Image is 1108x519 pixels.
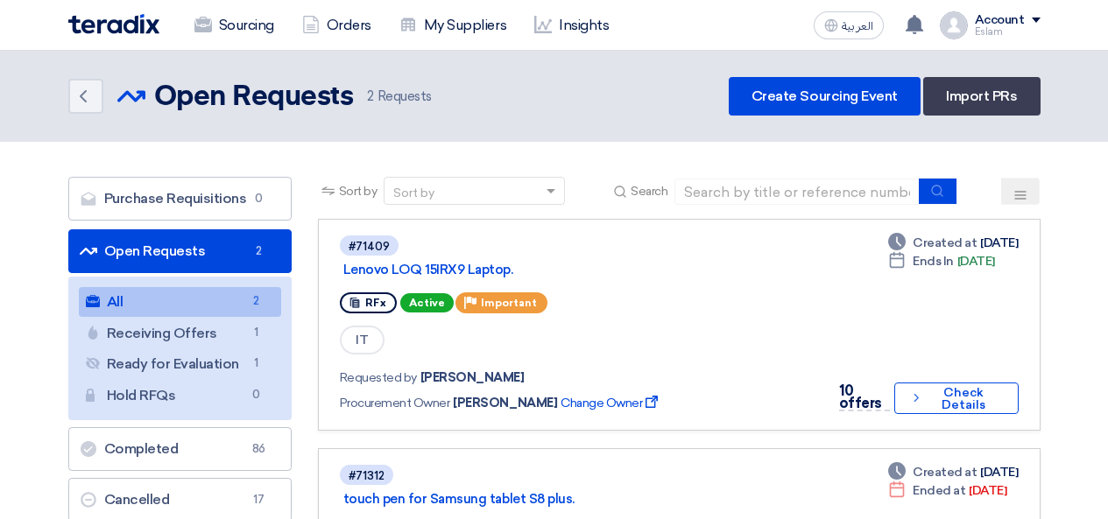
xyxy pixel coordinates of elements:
span: Search [631,182,667,200]
span: Procurement Owner [340,394,450,412]
a: Open Requests2 [68,229,292,273]
div: Account [975,13,1025,28]
div: #71409 [349,241,390,252]
div: [DATE] [888,481,1006,500]
a: Hold RFQs [79,381,281,410]
span: العربية [842,20,873,32]
input: Search by title or reference number [674,179,920,205]
a: Insights [520,6,623,45]
a: Import PRs [923,77,1040,116]
button: العربية [814,11,884,39]
span: 10 offers [839,382,882,411]
span: 2 [246,292,267,311]
span: Ends In [913,252,954,270]
span: 1 [246,354,267,373]
span: Important [481,297,537,309]
div: [DATE] [888,234,1018,252]
span: 17 [249,491,270,508]
span: 0 [249,190,270,207]
span: [PERSON_NAME] [420,368,525,387]
a: Completed86 [68,427,292,471]
a: All [79,287,281,317]
span: Change Owner [561,394,661,412]
span: 1 [246,324,267,342]
span: Created at [913,234,977,252]
div: Sort by [393,184,434,202]
a: Create Sourcing Event [729,77,921,116]
div: #71312 [349,470,385,481]
span: 0 [246,386,267,404]
a: Orders [288,6,385,45]
img: profile_test.png [940,11,968,39]
span: Ended at [913,481,965,500]
span: Requested by [340,368,417,387]
a: Lenovo LOQ 15IRX9 Laptop. [343,262,781,277]
span: 2 [249,242,270,260]
span: [PERSON_NAME] [453,394,557,412]
div: [DATE] [888,252,995,270]
span: Requests [367,87,432,107]
a: Purchase Requisitions0 [68,177,292,221]
span: 86 [249,440,270,458]
a: Sourcing [180,6,288,45]
span: Active [400,293,454,312]
span: Created at [913,463,977,481]
span: IT [340,326,385,354]
a: My Suppliers [385,6,520,45]
button: Check Details [894,382,1018,414]
span: RFx [365,297,386,309]
a: Receiving Offers [79,319,281,348]
h2: Open Requests [154,80,354,115]
a: touch pen for Samsung tablet S8 plus. [343,491,781,507]
img: Teradix logo [68,14,159,34]
div: [DATE] [888,463,1018,481]
div: Eslam [975,27,1041,37]
span: Sort by [339,182,378,200]
span: 2 [367,88,374,104]
a: Ready for Evaluation [79,349,281,379]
